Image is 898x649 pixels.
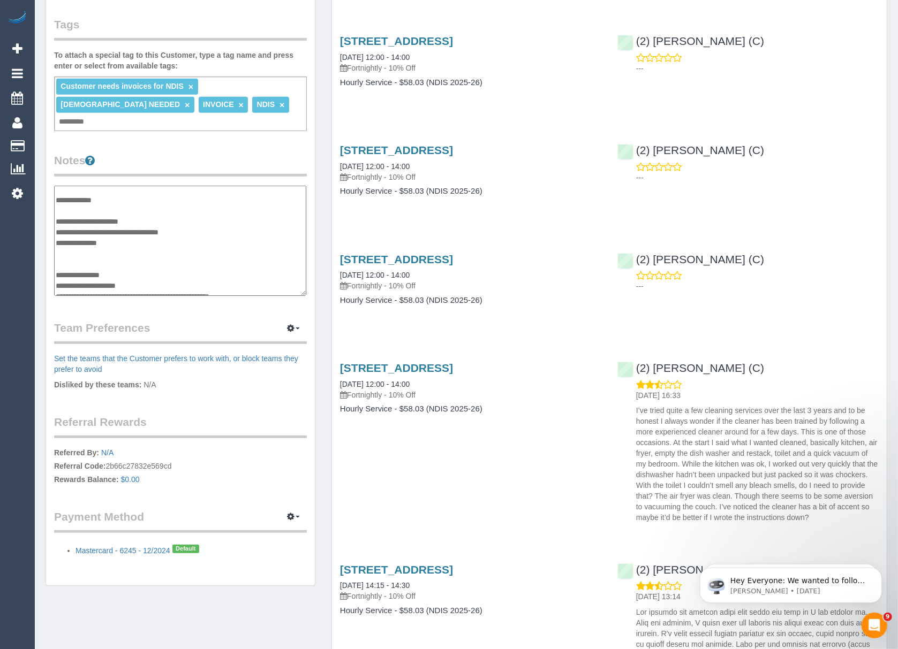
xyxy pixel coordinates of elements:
[144,380,156,389] span: N/A
[54,152,307,177] legend: Notes
[54,414,307,438] legend: Referral Rewards
[636,390,879,401] p: [DATE] 16:33
[684,545,898,620] iframe: Intercom notifications message
[636,405,879,523] p: I’ve tried quite a few cleaning services over the last 3 years and to be honest I always wonder i...
[340,280,601,291] p: Fortnightly - 10% Off
[617,144,764,156] a: (2) [PERSON_NAME] (C)
[884,613,892,621] span: 9
[47,31,183,146] span: Hey Everyone: We wanted to follow up and let you know we have been closely monitoring the account...
[340,187,601,196] h4: Hourly Service - $58.03 (NDIS 2025-26)
[54,379,141,390] label: Disliked by these teams:
[340,296,601,305] h4: Hourly Service - $58.03 (NDIS 2025-26)
[76,546,170,555] a: Mastercard - 6245 - 12/2024
[340,591,601,601] p: Fortnightly - 10% Off
[185,101,190,110] a: ×
[340,606,601,615] h4: Hourly Service - $58.03 (NDIS 2025-26)
[340,253,453,265] a: [STREET_ADDRESS]
[54,50,307,71] label: To attach a special tag to this Customer, type a tag name and press enter or select from availabl...
[54,509,307,533] legend: Payment Method
[257,100,275,109] span: NDIS
[101,448,114,457] a: N/A
[862,613,887,638] iframe: Intercom live chat
[340,78,601,87] h4: Hourly Service - $58.03 (NDIS 2025-26)
[340,563,453,576] a: [STREET_ADDRESS]
[340,271,410,279] a: [DATE] 12:00 - 14:00
[54,461,105,471] label: Referral Code:
[239,101,244,110] a: ×
[340,404,601,414] h4: Hourly Service - $58.03 (NDIS 2025-26)
[636,172,879,183] p: ---
[188,82,193,91] a: ×
[340,380,410,388] a: [DATE] 12:00 - 14:00
[61,82,184,90] span: Customer needs invoices for NDIS
[636,281,879,292] p: ---
[340,144,453,156] a: [STREET_ADDRESS]
[636,591,879,602] p: [DATE] 13:14
[54,474,119,485] label: Rewards Balance:
[47,41,185,51] p: Message from Ellie, sent 1d ago
[340,63,601,73] p: Fortnightly - 10% Off
[54,447,307,487] p: 2b66c27832e569cd
[121,475,140,484] a: $0.00
[6,11,28,26] img: Automaid Logo
[54,354,298,373] a: Set the teams that the Customer prefers to work with, or block teams they prefer to avoid
[617,35,764,47] a: (2) [PERSON_NAME] (C)
[617,253,764,265] a: (2) [PERSON_NAME] (C)
[280,101,284,110] a: ×
[340,581,410,590] a: [DATE] 14:15 - 14:30
[203,100,234,109] span: INVOICE
[340,162,410,171] a: [DATE] 12:00 - 14:00
[172,545,199,553] span: Default
[636,63,879,74] p: ---
[61,100,180,109] span: [DEMOGRAPHIC_DATA] NEEDED
[340,172,601,182] p: Fortnightly - 10% Off
[340,53,410,62] a: [DATE] 12:00 - 14:00
[340,35,453,47] a: [STREET_ADDRESS]
[340,390,601,400] p: Fortnightly - 10% Off
[340,362,453,374] a: [STREET_ADDRESS]
[54,17,307,41] legend: Tags
[54,320,307,344] legend: Team Preferences
[54,447,99,458] label: Referred By:
[617,362,764,374] a: (2) [PERSON_NAME] (C)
